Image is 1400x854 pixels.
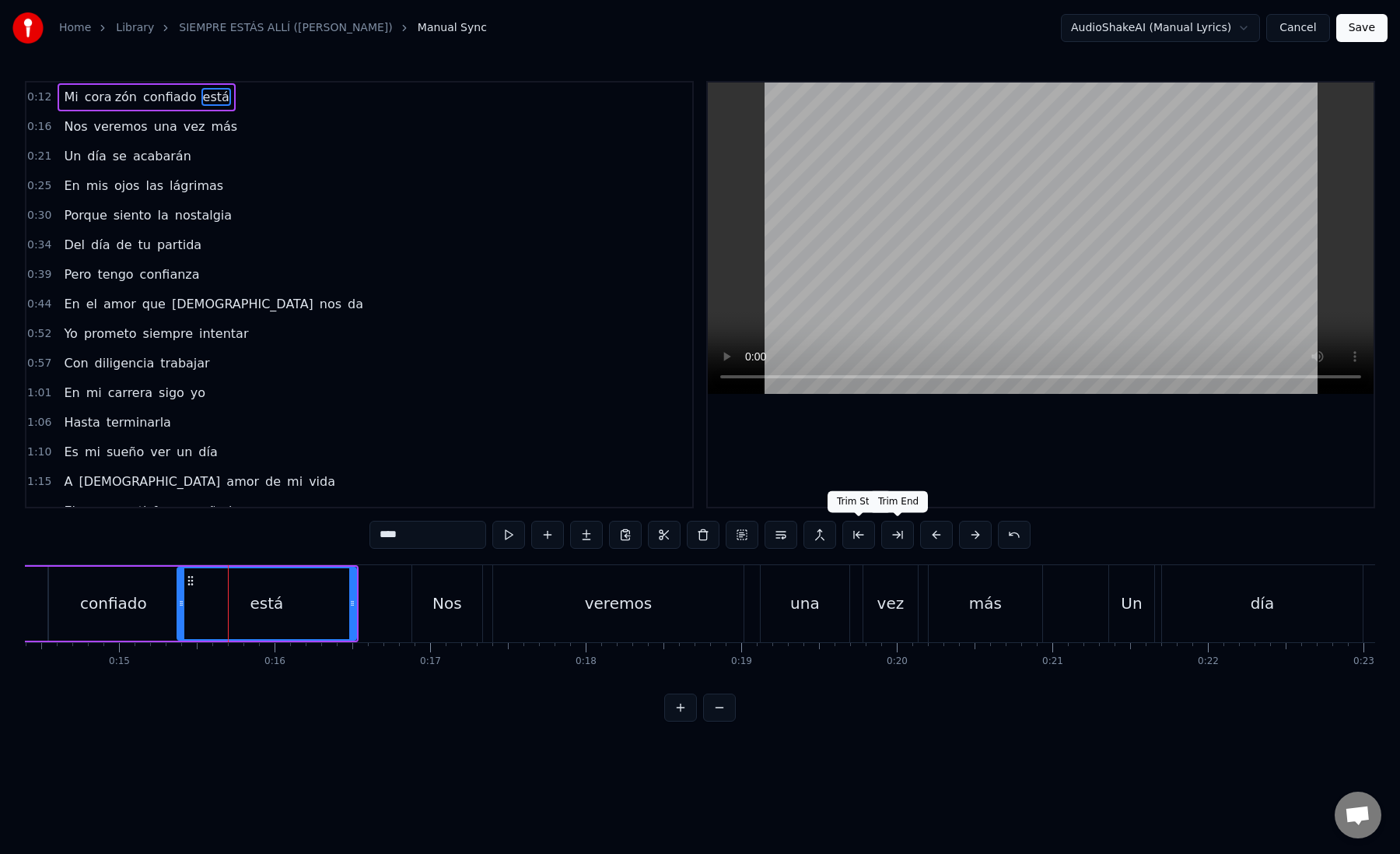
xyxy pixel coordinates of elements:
[27,474,51,490] span: 1:15
[1336,14,1388,42] button: Save
[82,325,138,343] span: prometo
[86,147,107,165] span: día
[62,88,79,106] span: Mi
[1121,592,1142,615] div: Un
[177,502,241,520] span: enseñado
[142,325,194,343] span: siempre
[168,177,225,195] span: lágrimas
[102,295,138,313] span: amor
[887,655,908,668] div: 0:20
[62,443,79,461] span: Es
[149,443,172,461] span: ver
[1042,655,1063,668] div: 0:21
[83,443,102,461] span: mi
[144,177,165,195] span: las
[141,295,167,313] span: que
[576,655,597,668] div: 0:18
[93,354,156,372] span: diligencia
[62,354,89,372] span: Con
[62,384,81,402] span: En
[27,297,51,312] span: 0:44
[142,88,198,106] span: confiado
[201,88,231,106] span: está
[62,413,101,431] span: Hasta
[152,118,179,135] span: una
[731,655,752,668] div: 0:19
[1251,592,1275,615] div: día
[62,295,81,313] span: En
[1198,655,1219,668] div: 0:22
[62,265,93,283] span: Pero
[27,208,51,223] span: 0:30
[420,655,441,668] div: 0:17
[59,20,487,36] nav: breadcrumb
[62,147,82,165] span: Un
[285,473,304,490] span: mi
[138,265,201,283] span: confianza
[109,655,130,668] div: 0:15
[62,118,89,135] span: Nos
[877,592,905,615] div: vez
[307,473,337,490] span: vida
[250,592,284,615] div: está
[828,491,892,513] div: Trim Start
[27,385,51,401] span: 1:01
[179,20,393,36] a: SIEMPRE ESTÁS ALLÍ ([PERSON_NAME])
[85,384,103,402] span: mi
[197,443,219,461] span: día
[198,325,250,343] span: intentar
[62,473,74,490] span: A
[27,90,51,105] span: 0:12
[93,118,149,135] span: veremos
[151,502,174,520] span: fue
[225,473,261,490] span: amor
[159,354,211,372] span: trabajar
[1353,655,1374,668] div: 0:23
[27,267,51,283] span: 0:39
[27,445,51,460] span: 1:10
[790,592,820,615] div: una
[105,413,173,431] span: terminarla
[85,177,110,195] span: mis
[209,118,239,135] span: más
[62,177,81,195] span: En
[85,295,99,313] span: el
[27,326,51,342] span: 0:52
[346,295,365,313] span: da
[156,236,203,254] span: partida
[264,655,285,668] div: 0:16
[62,206,108,224] span: Porque
[27,178,51,194] span: 0:25
[432,592,462,615] div: Nos
[137,502,149,520] span: ti
[80,502,107,520] span: que
[318,295,343,313] span: nos
[157,384,186,402] span: sigo
[62,325,79,343] span: Yo
[77,473,222,490] span: [DEMOGRAPHIC_DATA]
[62,236,86,254] span: Del
[116,20,154,36] a: Library
[170,295,315,313] span: [DEMOGRAPHIC_DATA]
[111,147,128,165] span: se
[27,149,51,164] span: 0:21
[969,592,1002,615] div: más
[27,504,51,519] span: 1:19
[156,206,170,224] span: la
[189,384,207,402] span: yo
[136,236,152,254] span: tu
[89,236,111,254] span: día
[418,20,487,36] span: Manual Sync
[182,118,207,135] span: vez
[173,206,233,224] span: nostalgia
[59,20,91,36] a: Home
[27,119,51,135] span: 0:16
[112,206,153,224] span: siento
[264,473,282,490] span: de
[114,236,133,254] span: de
[12,12,44,44] img: youka
[110,502,134,520] span: por
[83,88,114,106] span: cora
[585,592,652,615] div: veremos
[1335,792,1381,838] a: Open chat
